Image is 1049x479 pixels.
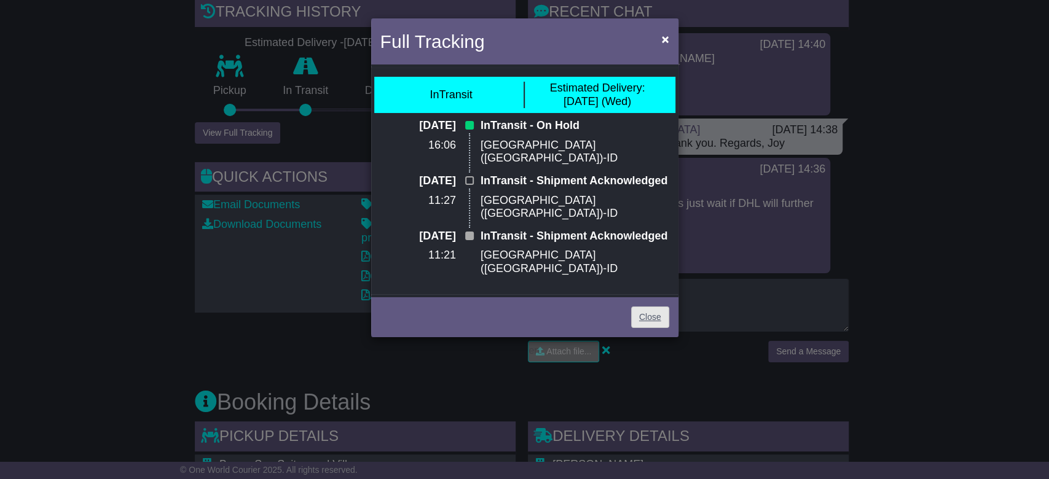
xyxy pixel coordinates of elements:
[549,82,645,108] div: [DATE] (Wed)
[661,32,669,46] span: ×
[380,119,456,133] p: [DATE]
[380,194,456,208] p: 11:27
[481,119,669,133] p: InTransit - On Hold
[481,174,669,188] p: InTransit - Shipment Acknowledged
[631,306,669,328] a: Close
[481,139,669,165] p: [GEOGRAPHIC_DATA] ([GEOGRAPHIC_DATA])-ID
[380,28,485,55] h4: Full Tracking
[481,194,669,220] p: [GEOGRAPHIC_DATA] ([GEOGRAPHIC_DATA])-ID
[481,249,669,275] p: [GEOGRAPHIC_DATA] ([GEOGRAPHIC_DATA])-ID
[481,230,669,243] p: InTransit - Shipment Acknowledged
[380,139,456,152] p: 16:06
[380,174,456,188] p: [DATE]
[430,88,472,102] div: InTransit
[380,230,456,243] p: [DATE]
[549,82,645,94] span: Estimated Delivery:
[380,249,456,262] p: 11:21
[655,26,675,52] button: Close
